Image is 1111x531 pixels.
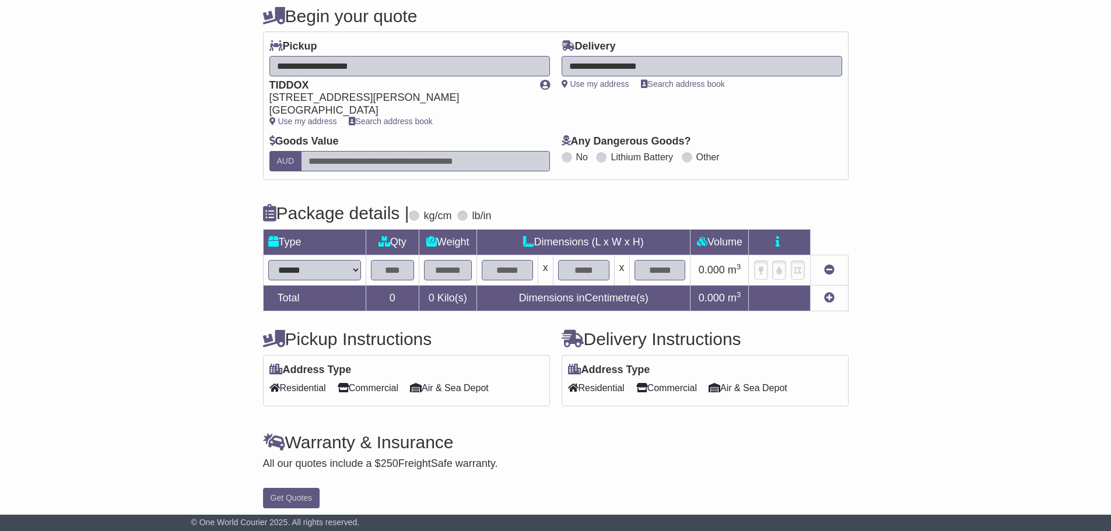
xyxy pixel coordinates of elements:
div: [GEOGRAPHIC_DATA] [269,104,528,117]
h4: Delivery Instructions [562,329,849,349]
label: Pickup [269,40,317,53]
label: Other [696,152,720,163]
span: m [728,264,741,276]
div: [STREET_ADDRESS][PERSON_NAME] [269,92,528,104]
span: Commercial [636,379,697,397]
a: Search address book [641,79,725,89]
a: Search address book [349,117,433,126]
label: Delivery [562,40,616,53]
div: All our quotes include a $ FreightSafe warranty. [263,458,849,470]
div: TIDDOX [269,79,528,92]
td: x [538,255,553,285]
label: lb/in [472,210,491,223]
h4: Pickup Instructions [263,329,550,349]
label: Address Type [269,364,352,377]
span: Commercial [338,379,398,397]
h4: Begin your quote [263,6,849,26]
label: Address Type [568,364,650,377]
label: Goods Value [269,135,339,148]
a: Use my address [269,117,337,126]
label: kg/cm [423,210,451,223]
span: Residential [269,379,326,397]
a: Use my address [562,79,629,89]
td: Dimensions in Centimetre(s) [476,285,691,311]
span: Air & Sea Depot [410,379,489,397]
span: 250 [381,458,398,469]
td: Total [263,285,366,311]
span: Residential [568,379,625,397]
td: Volume [691,229,749,255]
td: Type [263,229,366,255]
label: AUD [269,151,302,171]
td: Weight [419,229,476,255]
span: 0.000 [699,264,725,276]
sup: 3 [737,262,741,271]
label: No [576,152,588,163]
td: Dimensions (L x W x H) [476,229,691,255]
label: Any Dangerous Goods? [562,135,691,148]
td: Qty [366,229,419,255]
span: 0.000 [699,292,725,304]
sup: 3 [737,290,741,299]
td: Kilo(s) [419,285,476,311]
span: m [728,292,741,304]
a: Add new item [824,292,835,304]
td: x [614,255,629,285]
h4: Package details | [263,203,409,223]
label: Lithium Battery [611,152,673,163]
a: Remove this item [824,264,835,276]
td: 0 [366,285,419,311]
button: Get Quotes [263,488,320,508]
span: Air & Sea Depot [709,379,787,397]
h4: Warranty & Insurance [263,432,849,452]
span: © One World Courier 2025. All rights reserved. [191,518,360,527]
span: 0 [429,292,434,304]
